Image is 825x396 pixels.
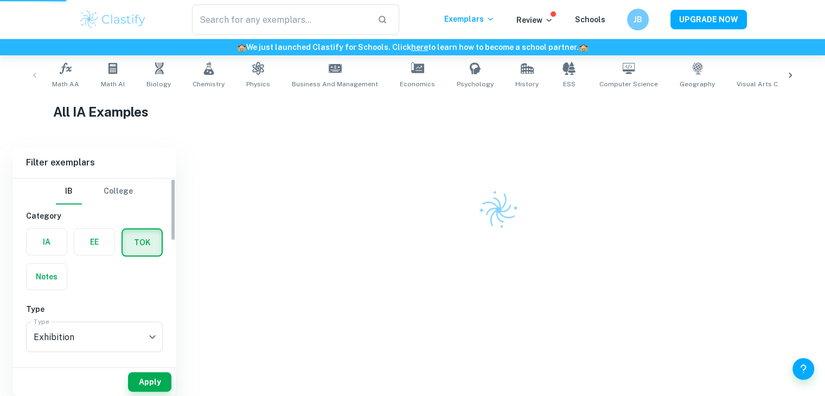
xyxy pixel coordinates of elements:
button: EE [74,229,114,255]
span: 🏫 [237,43,246,52]
button: Help and Feedback [792,358,814,380]
span: Biology [146,79,171,89]
button: IA [27,229,67,255]
h6: JB [631,14,644,25]
button: Notes [27,264,67,290]
span: History [515,79,539,89]
span: Chemistry [193,79,225,89]
span: Economics [400,79,435,89]
span: Math AI [101,79,125,89]
div: Filter type choice [56,178,133,205]
span: Math AA [52,79,79,89]
h6: Type [26,303,163,315]
label: Type [34,317,49,326]
span: Geography [680,79,715,89]
span: Business and Management [292,79,378,89]
span: Computer Science [599,79,658,89]
button: College [104,178,133,205]
img: Clastify logo [79,9,148,30]
span: Psychology [457,79,494,89]
p: Review [516,14,553,26]
a: Schools [575,15,605,24]
h6: We just launched Clastify for Schools. Click to learn how to become a school partner. [2,41,823,53]
button: TOK [123,229,162,256]
img: Clastify logo [472,183,525,237]
span: 🏫 [579,43,588,52]
a: here [411,43,428,52]
div: Exhibition [26,322,163,352]
span: ESS [563,79,575,89]
span: Physics [246,79,270,89]
p: Exemplars [444,13,495,25]
button: UPGRADE NOW [670,10,747,29]
button: IB [56,178,82,205]
input: Search for any exemplars... [192,4,369,35]
h6: Filter exemplars [13,148,176,178]
h1: All IA Examples [53,102,772,122]
h6: Category [26,210,163,222]
button: Apply [128,372,171,392]
button: JB [627,9,649,30]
